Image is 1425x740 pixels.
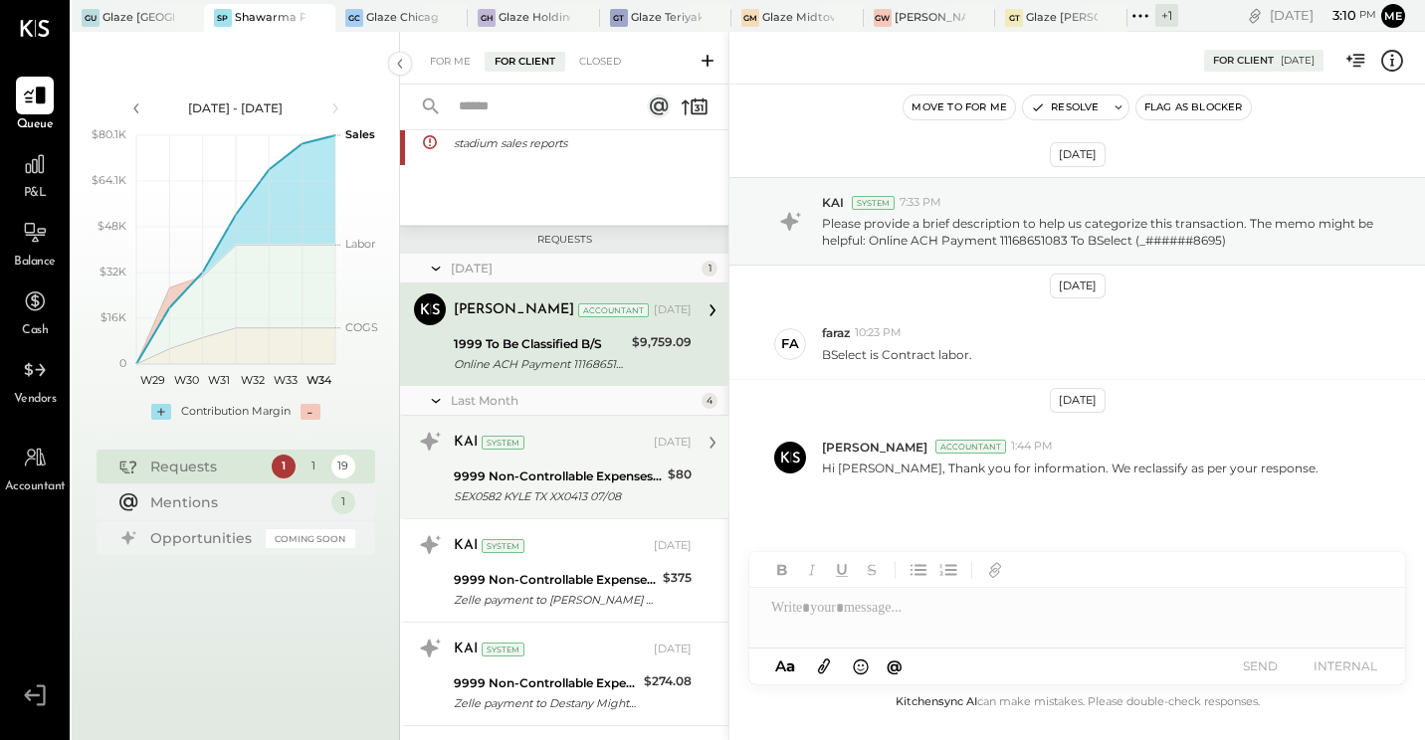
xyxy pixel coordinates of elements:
[906,557,931,583] button: Unordered List
[781,334,799,353] div: fa
[1,145,69,203] a: P&L
[741,9,759,27] div: GM
[1213,54,1274,68] div: For Client
[17,116,54,134] span: Queue
[887,656,903,675] span: @
[454,133,686,153] div: stadium sales reports
[881,653,909,678] button: @
[150,528,256,548] div: Opportunities
[982,557,1008,583] button: Add URL
[1050,388,1106,413] div: [DATE]
[1050,274,1106,298] div: [DATE]
[654,435,692,451] div: [DATE]
[1245,5,1265,26] div: copy link
[214,9,232,27] div: SP
[1050,142,1106,167] div: [DATE]
[454,486,662,506] div: SEX0582 KYLE TX XX0413 07/08
[1281,54,1315,68] div: [DATE]
[822,324,850,341] span: faraz
[654,302,692,318] div: [DATE]
[654,538,692,554] div: [DATE]
[668,464,692,484] div: $80
[454,536,478,556] div: KAI
[331,455,355,478] div: 19
[654,642,692,657] div: [DATE]
[173,373,198,387] text: W30
[345,237,375,251] text: Labor
[301,404,320,420] div: -
[769,557,795,583] button: Bold
[451,260,697,277] div: [DATE]
[151,404,171,420] div: +
[829,557,855,583] button: Underline
[150,492,321,512] div: Mentions
[1317,6,1356,25] span: 3 : 10
[786,656,795,675] span: a
[499,10,570,26] div: Glaze Holdings - Glaze Teriyaki Holdings LLC
[14,391,57,409] span: Vendors
[302,455,325,478] div: 1
[822,439,927,456] span: [PERSON_NAME]
[5,478,66,496] span: Accountant
[1026,10,1098,26] div: Glaze [PERSON_NAME] [PERSON_NAME] LLC
[454,300,574,320] div: [PERSON_NAME]
[1,439,69,496] a: Accountant
[822,346,972,363] p: BSelect is Contract labor.
[482,436,524,450] div: System
[632,332,692,352] div: $9,759.09
[22,322,48,340] span: Cash
[663,568,692,588] div: $375
[935,440,1006,454] div: Accountant
[1023,95,1107,119] button: Resolve
[92,127,126,141] text: $80.1K
[208,373,230,387] text: W31
[274,373,298,387] text: W33
[1381,4,1405,28] button: Me
[98,219,126,233] text: $48K
[454,693,638,713] div: Zelle payment to Destany Mighty Cone JPM99bf849ss
[1136,95,1251,119] button: Flag as Blocker
[644,671,692,691] div: $274.08
[266,529,355,548] div: Coming Soon
[1270,6,1376,25] div: [DATE]
[240,373,264,387] text: W32
[151,99,320,116] div: [DATE] - [DATE]
[822,194,844,211] span: KAI
[822,215,1380,249] p: Please provide a brief description to help us categorize this transaction. The memo might be help...
[895,10,966,26] div: [PERSON_NAME] - Glaze Williamsburg One LLC
[305,373,331,387] text: W34
[451,392,697,409] div: Last Month
[610,9,628,27] div: GT
[852,196,895,210] div: System
[485,52,565,72] div: For Client
[454,334,626,354] div: 1999 To Be Classified B/S
[769,655,801,677] button: Aa
[24,185,47,203] span: P&L
[1306,652,1385,679] button: INTERNAL
[762,10,834,26] div: Glaze Midtown East - Glaze Lexington One LLC
[702,261,717,277] div: 1
[454,590,657,610] div: Zelle payment to [PERSON_NAME] JPM99bf82x98
[482,539,524,553] div: System
[345,127,375,141] text: Sales
[1220,652,1300,679] button: SEND
[482,643,524,656] div: System
[345,9,363,27] div: GC
[478,9,496,27] div: GH
[1359,8,1376,22] span: pm
[454,433,478,453] div: KAI
[100,265,126,278] text: $32K
[14,254,56,272] span: Balance
[1,351,69,409] a: Vendors
[799,557,825,583] button: Italic
[272,455,296,478] div: 1
[82,9,100,27] div: GU
[454,466,662,486] div: 9999 Non-Controllable Expenses:Other Income and Expenses:To Be Classified P&L
[702,393,717,409] div: 4
[101,310,126,324] text: $16K
[904,95,1015,119] button: Move to for me
[900,195,941,211] span: 7:33 PM
[454,570,657,590] div: 9999 Non-Controllable Expenses:Other Income and Expenses:To Be Classified P&L
[855,325,902,341] span: 10:23 PM
[1005,9,1023,27] div: GT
